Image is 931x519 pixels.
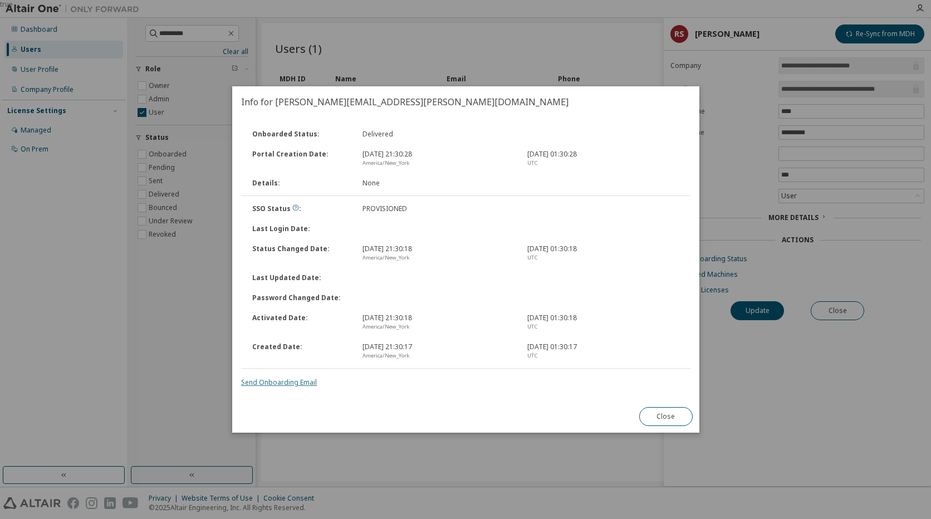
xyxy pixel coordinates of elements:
div: Last Login Date : [246,224,356,233]
div: America/New_York [362,159,514,168]
div: Details : [246,179,356,188]
div: [DATE] 21:30:18 [355,314,521,331]
div: [DATE] 01:30:18 [521,244,686,262]
div: Onboarded Status : [246,130,356,139]
div: Activated Date : [246,314,356,331]
div: UTC [527,351,679,360]
h2: Info for [PERSON_NAME][EMAIL_ADDRESS][PERSON_NAME][DOMAIN_NAME] [232,86,699,117]
div: UTC [527,159,679,168]
div: Portal Creation Date : [246,150,356,168]
div: UTC [527,253,679,262]
div: Created Date : [246,342,356,360]
div: America/New_York [362,351,514,360]
div: [DATE] 01:30:17 [521,342,686,360]
div: America/New_York [362,253,514,262]
div: PROVISIONED [355,204,521,213]
div: SSO Status : [246,204,356,213]
div: [DATE] 21:30:18 [355,244,521,262]
div: [DATE] 01:30:28 [521,150,686,168]
div: Delivered [355,130,521,139]
div: Password Changed Date : [246,293,356,302]
a: Send Onboarding Email [241,378,317,387]
div: [DATE] 01:30:18 [521,314,686,331]
div: [DATE] 21:30:17 [355,342,521,360]
div: Status Changed Date : [246,244,356,262]
div: [DATE] 21:30:28 [355,150,521,168]
div: Last Updated Date : [246,273,356,282]
div: None [355,179,521,188]
div: America/New_York [362,322,514,331]
div: UTC [527,322,679,331]
button: Close [639,407,692,426]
